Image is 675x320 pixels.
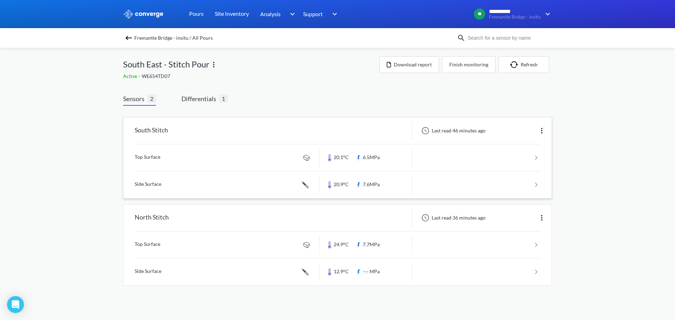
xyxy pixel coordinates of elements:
button: Download report [379,56,439,73]
img: more.svg [538,126,546,135]
span: Support [303,9,323,18]
div: Last read 36 minutes ago [418,214,488,222]
span: Active [123,73,139,79]
img: more.svg [210,60,218,69]
img: downArrow.svg [541,10,552,18]
span: Sensors [123,94,147,104]
button: Refresh [499,56,549,73]
span: Fremantle Bridge - insitu / All Pours [134,33,213,43]
span: 2 [147,94,156,103]
span: 1 [219,94,228,103]
span: Fremantle Bridge - insitu [489,14,541,20]
img: downArrow.svg [328,10,339,18]
button: Finish monitoring [442,56,496,73]
img: icon-search.svg [457,34,465,42]
span: - [139,73,142,79]
div: South Stitch [135,122,168,140]
img: icon-file.svg [387,62,391,67]
img: more.svg [538,214,546,222]
div: WE654TD07 [123,72,379,80]
div: North Stitch [135,209,169,227]
span: Differentials [181,94,219,104]
img: logo_ewhite.svg [123,9,164,19]
img: backspace.svg [124,34,133,42]
input: Search for a sensor by name [465,34,551,42]
img: icon-refresh.svg [510,61,521,68]
div: Last read 46 minutes ago [418,126,488,135]
span: South East - Stitch Pour [123,58,210,71]
div: Open Intercom Messenger [7,296,24,313]
img: downArrow.svg [285,10,297,18]
span: Analysis [260,9,281,18]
